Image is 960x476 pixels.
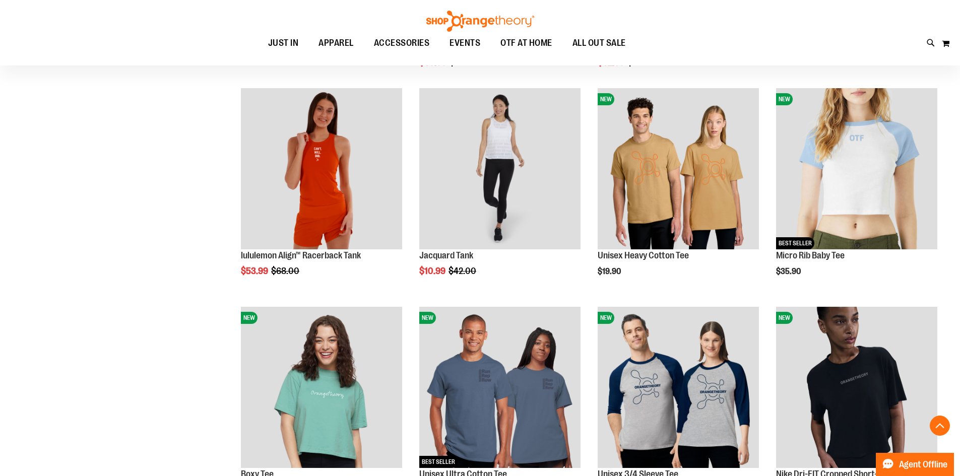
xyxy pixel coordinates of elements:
span: BEST SELLER [419,456,458,468]
a: Nike Dri-FIT Cropped Short-SleeveNEW [776,307,937,469]
a: Jacquard Tank [419,250,473,260]
span: NEW [598,312,614,324]
a: Micro Rib Baby Tee [776,250,845,260]
span: JUST IN [268,32,299,54]
img: Unisex 3/4 Sleeve Tee [598,307,759,468]
span: EVENTS [450,32,480,54]
span: $10.99 [419,266,447,276]
div: product [771,83,942,302]
span: $35.90 [776,267,802,276]
span: $19.90 [598,267,622,276]
a: Micro Rib Baby TeeNEWBEST SELLER [776,88,937,251]
a: Boxy TeeNEW [241,307,402,469]
span: Agent Offline [899,460,947,469]
img: Unisex Heavy Cotton Tee [598,88,759,249]
img: Nike Dri-FIT Cropped Short-Sleeve [776,307,937,468]
span: OTF AT HOME [500,32,552,54]
div: product [414,83,586,302]
a: lululemon Align™ Racerback Tank [241,250,361,260]
img: Micro Rib Baby Tee [776,88,937,249]
span: NEW [776,312,793,324]
span: BEST SELLER [776,237,814,249]
a: Product image for lululemon Align™ Racerback Tank [241,88,402,251]
img: Product image for lululemon Align™ Racerback Tank [241,88,402,249]
button: Agent Offline [876,453,954,476]
img: Shop Orangetheory [425,11,536,32]
span: $68.00 [271,266,301,276]
button: Back To Top [930,416,950,436]
span: NEW [776,93,793,105]
span: NEW [241,312,258,324]
span: NEW [598,93,614,105]
img: Front view of Jacquard Tank [419,88,581,249]
div: product [593,83,764,302]
span: ACCESSORIES [374,32,430,54]
a: Front view of Jacquard Tank [419,88,581,251]
img: Boxy Tee [241,307,402,468]
a: Unisex 3/4 Sleeve TeeNEW [598,307,759,469]
div: product [236,83,407,302]
img: Unisex Ultra Cotton Tee [419,307,581,468]
span: ALL OUT SALE [572,32,626,54]
span: $42.00 [449,266,478,276]
span: NEW [419,312,436,324]
span: APPAREL [318,32,354,54]
a: Unisex Heavy Cotton TeeNEW [598,88,759,251]
a: Unisex Heavy Cotton Tee [598,250,689,260]
span: $53.99 [241,266,270,276]
a: Unisex Ultra Cotton TeeNEWBEST SELLER [419,307,581,469]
